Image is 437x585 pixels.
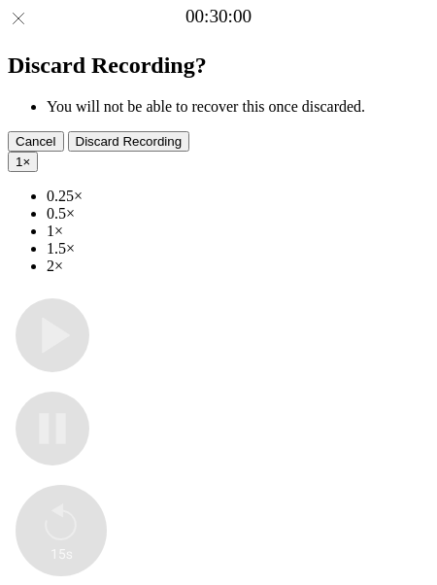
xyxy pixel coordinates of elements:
[16,155,22,169] span: 1
[68,131,190,152] button: Discard Recording
[8,152,38,172] button: 1×
[8,52,429,79] h2: Discard Recording?
[47,258,429,275] li: 2×
[47,240,429,258] li: 1.5×
[47,98,429,116] li: You will not be able to recover this once discarded.
[47,188,429,205] li: 0.25×
[185,6,252,27] a: 00:30:00
[8,131,64,152] button: Cancel
[47,223,429,240] li: 1×
[47,205,429,223] li: 0.5×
